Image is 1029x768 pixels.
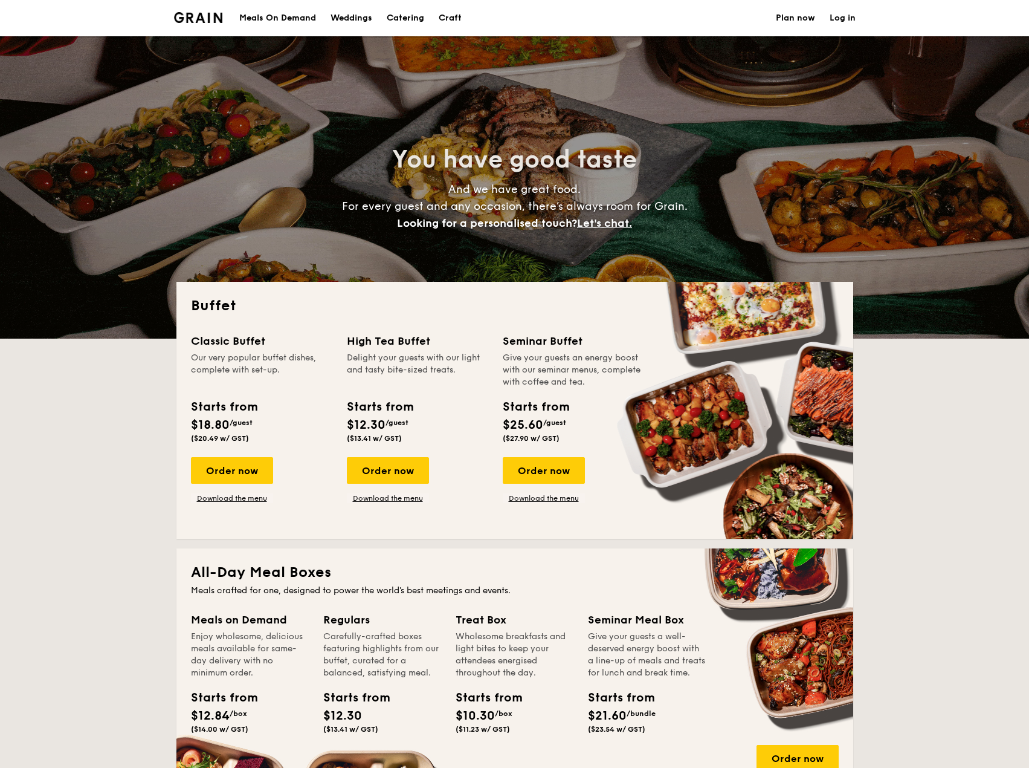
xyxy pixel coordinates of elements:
[191,493,273,503] a: Download the menu
[588,709,627,723] span: $21.60
[191,296,839,316] h2: Buffet
[588,631,706,679] div: Give your guests a well-deserved energy boost with a line-up of meals and treats for lunch and br...
[323,709,362,723] span: $12.30
[191,611,309,628] div: Meals on Demand
[230,418,253,427] span: /guest
[347,398,413,416] div: Starts from
[588,725,645,734] span: ($23.54 w/ GST)
[191,631,309,679] div: Enjoy wholesome, delicious meals available for same-day delivery with no minimum order.
[385,418,408,427] span: /guest
[456,725,510,734] span: ($11.23 w/ GST)
[503,493,585,503] a: Download the menu
[588,689,642,707] div: Starts from
[495,709,512,718] span: /box
[543,418,566,427] span: /guest
[174,12,223,23] img: Grain
[347,457,429,484] div: Order now
[191,689,245,707] div: Starts from
[323,631,441,679] div: Carefully-crafted boxes featuring highlights from our buffet, curated for a balanced, satisfying ...
[503,333,644,350] div: Seminar Buffet
[456,689,510,707] div: Starts from
[191,333,332,350] div: Classic Buffet
[342,183,688,230] span: And we have great food. For every guest and any occasion, there’s always room for Grain.
[503,398,569,416] div: Starts from
[191,398,257,416] div: Starts from
[347,333,488,350] div: High Tea Buffet
[456,631,573,679] div: Wholesome breakfasts and light bites to keep your attendees energised throughout the day.
[191,434,249,443] span: ($20.49 w/ GST)
[191,457,273,484] div: Order now
[503,457,585,484] div: Order now
[191,725,248,734] span: ($14.00 w/ GST)
[347,434,402,443] span: ($13.41 w/ GST)
[323,611,441,628] div: Regulars
[191,418,230,432] span: $18.80
[577,216,632,230] span: Let's chat.
[191,352,332,388] div: Our very popular buffet dishes, complete with set-up.
[503,418,543,432] span: $25.60
[347,493,429,503] a: Download the menu
[230,709,247,718] span: /box
[323,689,378,707] div: Starts from
[191,563,839,582] h2: All-Day Meal Boxes
[456,709,495,723] span: $10.30
[397,216,577,230] span: Looking for a personalised touch?
[347,352,488,388] div: Delight your guests with our light and tasty bite-sized treats.
[627,709,656,718] span: /bundle
[503,434,560,443] span: ($27.90 w/ GST)
[503,352,644,388] div: Give your guests an energy boost with our seminar menus, complete with coffee and tea.
[191,585,839,597] div: Meals crafted for one, designed to power the world's best meetings and events.
[347,418,385,432] span: $12.30
[588,611,706,628] div: Seminar Meal Box
[456,611,573,628] div: Treat Box
[323,725,378,734] span: ($13.41 w/ GST)
[191,709,230,723] span: $12.84
[392,145,637,174] span: You have good taste
[174,12,223,23] a: Logotype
